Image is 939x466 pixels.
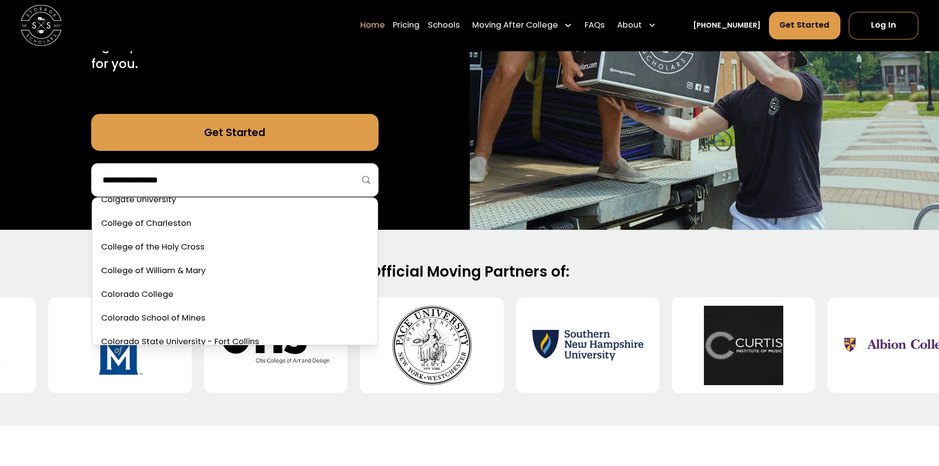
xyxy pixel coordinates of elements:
[849,12,918,39] a: Log In
[428,11,460,40] a: Schools
[65,306,175,385] img: University of Memphis
[360,11,385,40] a: Home
[468,11,577,40] div: Moving After College
[221,306,332,385] img: Otis College of Art and Design
[91,114,379,151] a: Get Started
[393,11,419,40] a: Pricing
[688,306,799,385] img: Curtis Institute of Music
[769,12,841,39] a: Get Started
[21,5,62,46] img: Storage Scholars main logo
[585,11,605,40] a: FAQs
[91,36,379,73] p: Sign up in 5 minutes and we'll handle the rest for you.
[617,20,642,32] div: About
[532,306,643,385] img: Southern New Hampshire University
[377,306,487,385] img: Pace University - Pleasantville
[472,20,558,32] div: Moving After College
[693,20,761,31] a: [PHONE_NUMBER]
[141,262,798,281] h2: Official Moving Partners of:
[613,11,661,40] div: About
